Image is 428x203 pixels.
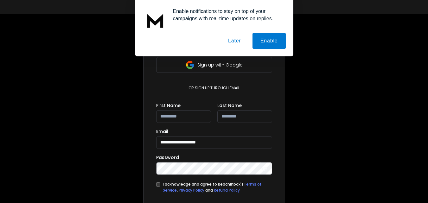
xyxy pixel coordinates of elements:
label: First Name [156,103,181,108]
button: Later [220,33,249,49]
img: notification icon [143,8,168,33]
p: Sign up with Google [197,62,243,68]
a: Privacy Policy [179,187,204,193]
label: Last Name [217,103,242,108]
div: I acknowledge and agree to ReachInbox's , and [163,181,272,193]
button: Enable [252,33,286,49]
div: Enable notifications to stay on top of your campaigns with real-time updates on replies. [168,8,286,22]
label: Password [156,155,179,160]
p: or sign up through email [186,86,242,91]
a: Refund Policy [214,187,240,193]
button: Sign up with Google [156,57,272,73]
label: Email [156,129,168,134]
